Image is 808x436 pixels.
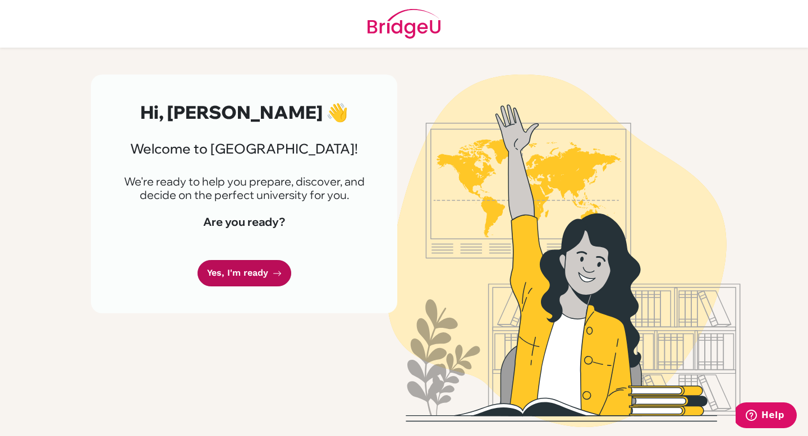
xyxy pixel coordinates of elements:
a: Yes, I'm ready [198,260,291,286]
iframe: Opens a widget where you can find more information [736,402,797,430]
h2: Hi, [PERSON_NAME] 👋 [118,101,370,123]
h4: Are you ready? [118,215,370,229]
h3: Welcome to [GEOGRAPHIC_DATA]! [118,141,370,157]
p: We're ready to help you prepare, discover, and decide on the perfect university for you. [118,175,370,202]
